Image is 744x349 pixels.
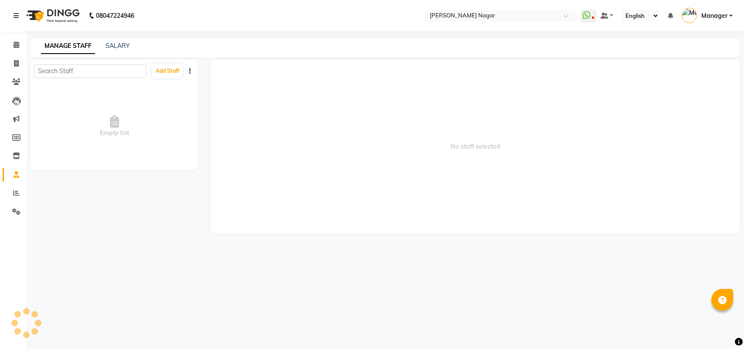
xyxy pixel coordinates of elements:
span: No staff selected [211,59,740,234]
a: MANAGE STAFF [41,38,95,54]
a: SALARY [105,42,130,50]
span: Manager [701,11,727,20]
button: Add Staff [152,64,183,78]
iframe: chat widget [707,314,735,340]
img: logo [22,3,82,28]
b: 08047224946 [96,3,134,28]
img: Manager [682,8,697,23]
div: Empty list [31,83,198,170]
input: Search Staff [34,64,146,78]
